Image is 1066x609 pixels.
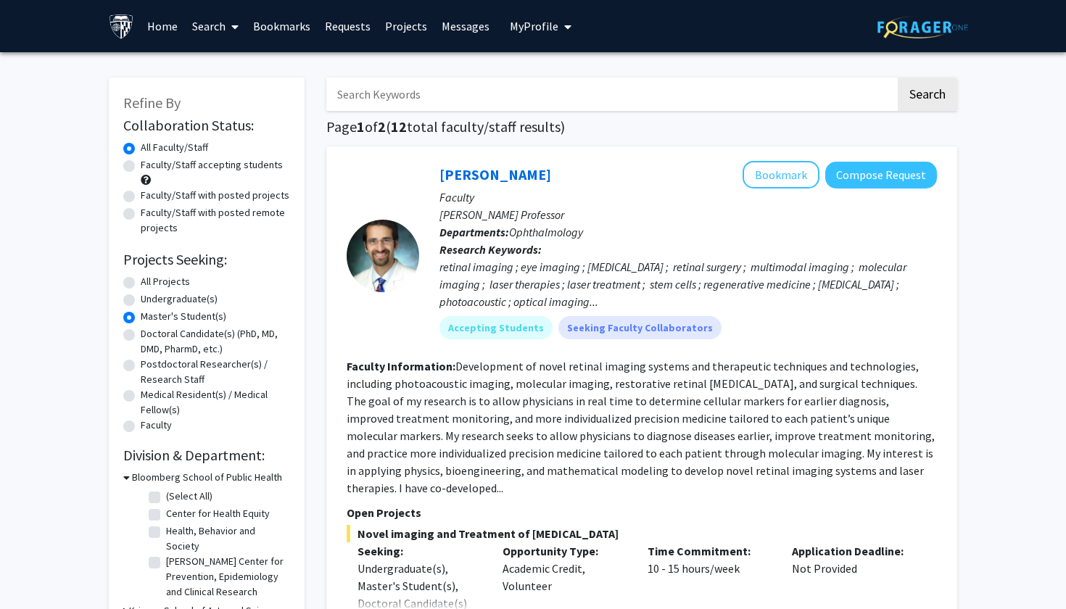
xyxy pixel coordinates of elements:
mat-chip: Accepting Students [439,316,553,339]
label: Faculty [141,418,172,433]
label: Doctoral Candidate(s) (PhD, MD, DMD, PharmD, etc.) [141,326,290,357]
p: Opportunity Type: [503,542,626,560]
h3: Bloomberg School of Public Health [132,470,282,485]
span: 1 [357,117,365,136]
span: Refine By [123,94,181,112]
p: Seeking: [358,542,481,560]
a: Home [140,1,185,51]
label: Undergraduate(s) [141,291,218,307]
label: Faculty/Staff with posted remote projects [141,205,290,236]
iframe: Chat [11,544,62,598]
button: Search [898,78,957,111]
p: Time Commitment: [648,542,771,560]
img: ForagerOne Logo [877,16,968,38]
label: (Select All) [166,489,212,504]
label: Faculty/Staff accepting students [141,157,283,173]
label: [PERSON_NAME] Center for Prevention, Epidemiology and Clinical Research [166,554,286,600]
b: Research Keywords: [439,242,542,257]
p: Application Deadline: [792,542,915,560]
b: Faculty Information: [347,359,455,373]
span: Novel imaging and Treatment of [MEDICAL_DATA] [347,525,937,542]
label: Master's Student(s) [141,309,226,324]
label: All Faculty/Staff [141,140,208,155]
fg-read-more: Development of novel retinal imaging systems and therapeutic techniques and technologies, includi... [347,359,935,495]
a: Requests [318,1,378,51]
a: [PERSON_NAME] [439,165,551,183]
span: 12 [391,117,407,136]
span: My Profile [510,19,558,33]
div: retinal imaging ; eye imaging ; [MEDICAL_DATA] ; retinal surgery ; multimodal imaging ; molecular... [439,258,937,310]
span: 2 [378,117,386,136]
label: Medical Resident(s) / Medical Fellow(s) [141,387,290,418]
a: Messages [434,1,497,51]
b: Departments: [439,225,509,239]
h1: Page of ( total faculty/staff results) [326,118,957,136]
h2: Projects Seeking: [123,251,290,268]
label: All Projects [141,274,190,289]
a: Search [185,1,246,51]
a: Bookmarks [246,1,318,51]
img: Johns Hopkins University Logo [109,14,134,39]
label: Health, Behavior and Society [166,523,286,554]
label: Faculty/Staff with posted projects [141,188,289,203]
button: Add Yannis Paulus to Bookmarks [743,161,819,188]
p: Open Projects [347,504,937,521]
p: [PERSON_NAME] Professor [439,206,937,223]
a: Projects [378,1,434,51]
h2: Collaboration Status: [123,117,290,134]
label: Center for Health Equity [166,506,270,521]
input: Search Keywords [326,78,896,111]
mat-chip: Seeking Faculty Collaborators [558,316,722,339]
p: Faculty [439,188,937,206]
span: Ophthalmology [509,225,583,239]
h2: Division & Department: [123,447,290,464]
label: Postdoctoral Researcher(s) / Research Staff [141,357,290,387]
button: Compose Request to Yannis Paulus [825,162,937,188]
